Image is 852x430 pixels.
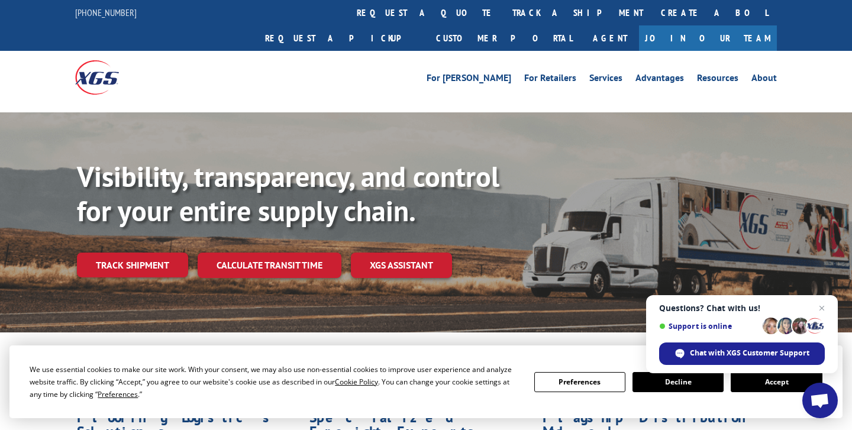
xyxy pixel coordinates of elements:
[335,377,378,387] span: Cookie Policy
[639,25,777,51] a: Join Our Team
[427,25,581,51] a: Customer Portal
[534,372,625,392] button: Preferences
[697,73,738,86] a: Resources
[30,363,519,400] div: We use essential cookies to make our site work. With your consent, we may also use non-essential ...
[659,303,825,313] span: Questions? Chat with us!
[98,389,138,399] span: Preferences
[427,73,511,86] a: For [PERSON_NAME]
[632,372,724,392] button: Decline
[9,345,843,418] div: Cookie Consent Prompt
[77,253,188,277] a: Track shipment
[198,253,341,278] a: Calculate transit time
[659,342,825,365] span: Chat with XGS Customer Support
[589,73,622,86] a: Services
[256,25,427,51] a: Request a pickup
[659,322,759,331] span: Support is online
[77,158,499,229] b: Visibility, transparency, and control for your entire supply chain.
[802,383,838,418] a: Open chat
[75,7,137,18] a: [PHONE_NUMBER]
[690,348,809,358] span: Chat with XGS Customer Support
[635,73,684,86] a: Advantages
[751,73,777,86] a: About
[731,372,822,392] button: Accept
[351,253,452,278] a: XGS ASSISTANT
[524,73,576,86] a: For Retailers
[581,25,639,51] a: Agent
